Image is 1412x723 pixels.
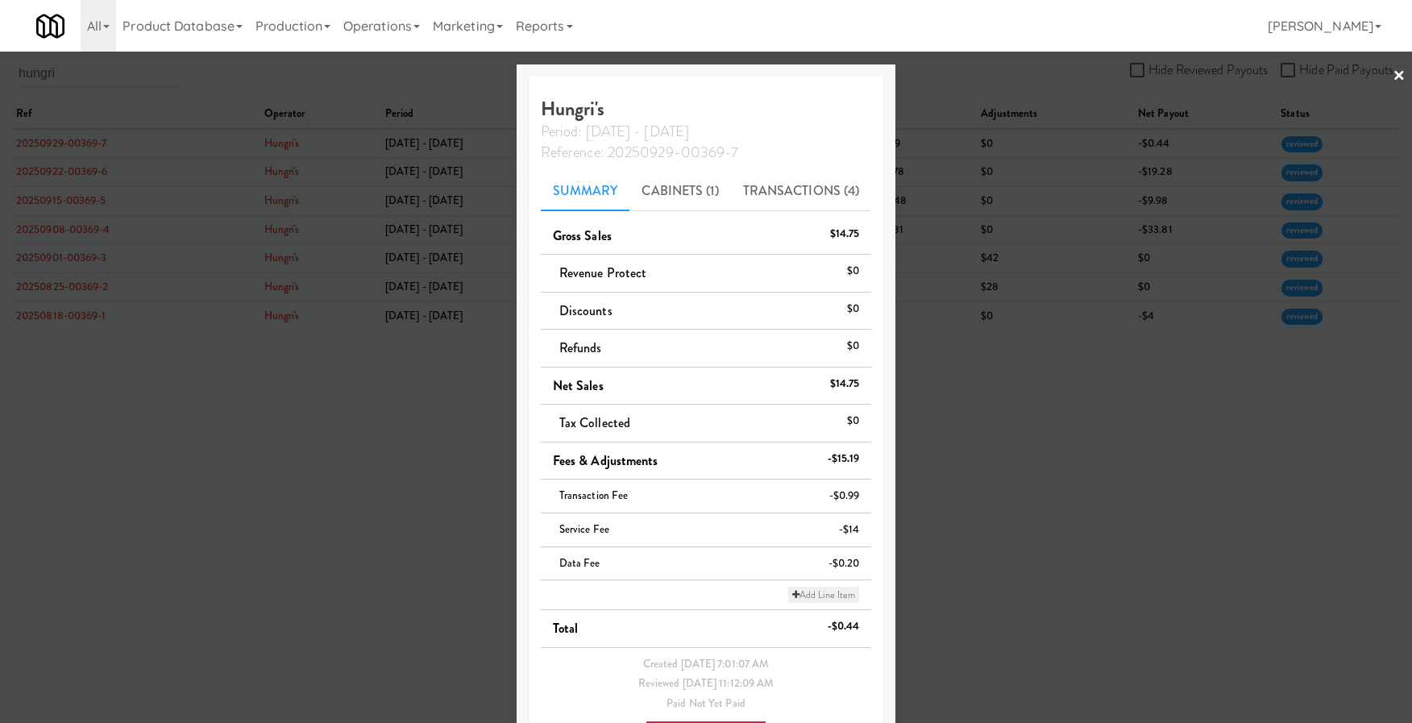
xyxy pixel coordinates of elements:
[847,261,859,281] div: $0
[541,513,872,547] li: Service Fee-$14
[541,142,739,163] span: Reference: 20250929-00369-7
[559,521,609,537] span: Service Fee
[541,547,872,581] li: Data Fee-$0.20
[553,694,860,714] div: Paid Not Yet Paid
[829,486,860,506] div: -$0.99
[847,336,859,356] div: $0
[559,413,630,432] span: Tax Collected
[731,171,872,211] a: Transactions (4)
[541,98,872,162] h4: Hungri's
[629,171,730,211] a: Cabinets (1)
[830,224,860,244] div: $14.75
[559,555,600,571] span: Data Fee
[553,654,860,675] div: Created [DATE] 7:01:07 AM
[1393,52,1406,102] a: ×
[553,674,860,694] div: Reviewed [DATE] 11:12:09 AM
[559,301,613,320] span: Discounts
[541,121,689,142] span: Period: [DATE] - [DATE]
[559,339,602,357] span: Refunds
[541,480,872,513] li: Transaction Fee-$0.99
[830,374,860,394] div: $14.75
[788,587,859,603] a: Add Line Item
[553,451,658,470] span: Fees & Adjustments
[553,376,604,395] span: Net Sales
[553,619,579,638] span: Total
[36,12,64,40] img: Micromart
[829,554,860,574] div: -$0.20
[847,411,859,431] div: $0
[559,488,629,503] span: Transaction Fee
[541,171,630,211] a: Summary
[828,617,860,637] div: -$0.44
[847,299,859,319] div: $0
[559,264,647,282] span: Revenue Protect
[553,226,612,245] span: Gross Sales
[839,520,859,540] div: -$14
[828,449,860,469] div: -$15.19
